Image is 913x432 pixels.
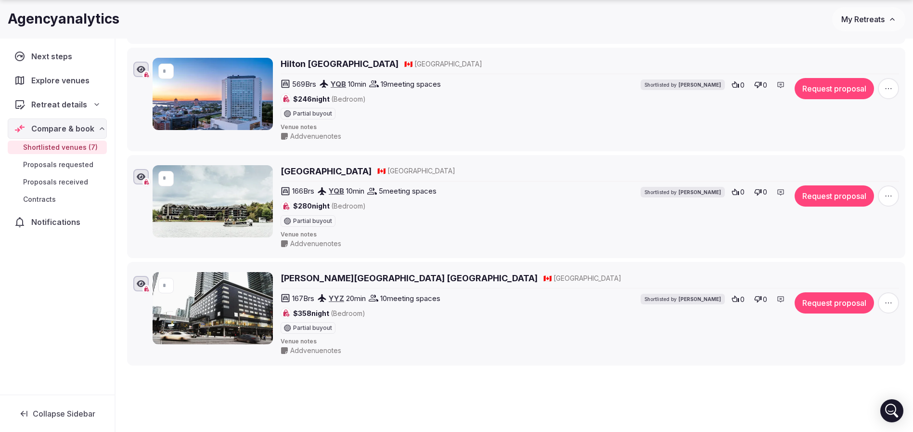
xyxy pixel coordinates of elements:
[290,239,341,249] span: Add venue notes
[153,58,273,130] img: Hilton Quebec
[331,309,365,317] span: (Bedroom)
[293,111,332,117] span: Partial buyout
[8,403,107,424] button: Collapse Sidebar
[346,293,366,303] span: 20 min
[348,79,366,89] span: 10 min
[740,187,745,197] span: 0
[641,187,725,197] div: Shortlisted by
[763,295,767,304] span: 0
[740,295,745,304] span: 0
[380,293,440,303] span: 10 meeting spaces
[543,274,552,283] button: 🇨🇦
[8,212,107,232] a: Notifications
[23,177,88,187] span: Proposals received
[381,79,441,89] span: 19 meeting spaces
[293,218,332,224] span: Partial buyout
[404,59,412,69] button: 🇨🇦
[387,166,455,176] span: [GEOGRAPHIC_DATA]
[293,309,365,318] span: $358 night
[751,185,770,199] button: 0
[281,123,899,131] span: Venue notes
[331,95,366,103] span: (Bedroom)
[293,201,366,211] span: $280 night
[31,123,94,134] span: Compare & book
[31,99,87,110] span: Retreat details
[641,79,725,90] div: Shortlisted by
[729,185,747,199] button: 0
[33,409,95,419] span: Collapse Sidebar
[729,78,747,92] button: 0
[379,186,437,196] span: 5 meeting spaces
[8,141,107,154] a: Shortlisted venues (7)
[23,143,98,152] span: Shortlisted venues (7)
[31,75,93,86] span: Explore venues
[292,293,314,303] span: 167 Brs
[329,186,344,196] a: YQB
[281,272,538,284] a: [PERSON_NAME][GEOGRAPHIC_DATA] [GEOGRAPHIC_DATA]
[679,189,721,196] span: [PERSON_NAME]
[331,79,346,89] a: YQB
[740,80,745,90] span: 0
[377,166,386,176] button: 🇨🇦
[8,70,107,91] a: Explore venues
[153,272,273,344] img: Le Germain Hotel Toronto Maple Leaf Square
[329,294,344,303] a: YYZ
[377,167,386,175] span: 🇨🇦
[8,193,107,206] a: Contracts
[281,338,899,346] span: Venue notes
[290,346,341,355] span: Add venue notes
[281,231,899,239] span: Venue notes
[841,14,885,24] span: My Retreats
[414,59,482,69] span: [GEOGRAPHIC_DATA]
[679,296,721,302] span: [PERSON_NAME]
[832,7,905,31] button: My Retreats
[880,399,903,422] div: Open Intercom Messenger
[795,185,874,207] button: Request proposal
[153,165,273,237] img: Entourage Resort
[293,94,366,104] span: $246 night
[543,274,552,282] span: 🇨🇦
[763,80,767,90] span: 0
[404,60,412,68] span: 🇨🇦
[8,175,107,189] a: Proposals received
[23,160,93,170] span: Proposals requested
[795,78,874,99] button: Request proposal
[729,292,747,306] button: 0
[23,195,56,204] span: Contracts
[293,325,332,331] span: Partial buyout
[281,58,399,70] a: Hilton [GEOGRAPHIC_DATA]
[8,158,107,171] a: Proposals requested
[290,131,341,141] span: Add venue notes
[751,78,770,92] button: 0
[346,186,364,196] span: 10 min
[8,10,119,28] h1: Agencyanalytics
[763,187,767,197] span: 0
[795,292,874,314] button: Request proposal
[292,186,314,196] span: 166 Brs
[751,292,770,306] button: 0
[679,81,721,88] span: [PERSON_NAME]
[8,46,107,66] a: Next steps
[31,51,76,62] span: Next steps
[641,294,725,304] div: Shortlisted by
[31,216,84,228] span: Notifications
[331,202,366,210] span: (Bedroom)
[292,79,316,89] span: 569 Brs
[553,274,621,283] span: [GEOGRAPHIC_DATA]
[281,165,372,177] a: [GEOGRAPHIC_DATA]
